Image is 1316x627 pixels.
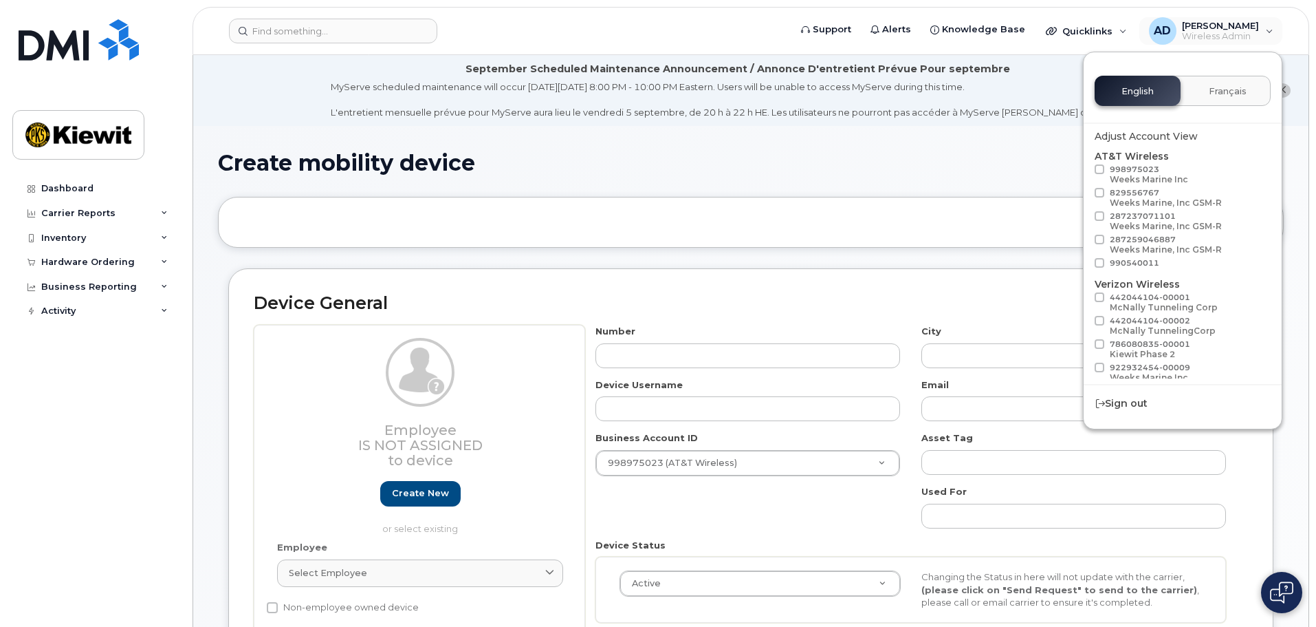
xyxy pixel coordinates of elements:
a: Active [620,571,900,596]
div: McNally Tunneling Corp [1110,302,1218,312]
span: 990540011 [1110,258,1159,268]
label: Device Username [595,379,683,392]
p: or select existing [277,522,563,535]
h3: Employee [277,423,563,468]
label: Number [595,325,635,338]
span: 786080835-00001 [1110,339,1190,359]
label: Non-employee owned device [267,599,419,616]
div: Weeks Marine, Inc GSM-R [1110,244,1222,255]
span: Français [1209,86,1247,97]
span: to device [388,452,453,469]
label: Email [921,379,949,392]
h2: Device General [254,294,1248,313]
img: Open chat [1270,582,1293,604]
div: AT&T Wireless [1095,149,1271,272]
div: Weeks Marine, Inc GSM-R [1110,198,1222,208]
input: Non-employee owned device [267,602,278,613]
label: Employee [277,541,327,554]
div: Weeks Marine, Inc GSM-R [1110,221,1222,231]
span: 442044104-00001 [1110,293,1218,312]
span: 287237071101 [1110,211,1222,231]
a: Select employee [277,560,563,587]
h1: Create mobility device [218,151,1284,175]
div: Weeks Marine Inc [1110,174,1188,184]
div: MyServe scheduled maintenance will occur [DATE][DATE] 8:00 PM - 10:00 PM Eastern. Users will be u... [331,81,1145,119]
label: Business Account ID [595,432,698,445]
span: 442044104-00002 [1110,316,1216,336]
span: 998975023 [1110,164,1188,184]
div: Weeks Marine Inc [1110,372,1190,383]
a: 998975023 (AT&T Wireless) [596,451,899,476]
label: Asset Tag [921,432,973,445]
div: September Scheduled Maintenance Announcement / Annonce D'entretient Prévue Pour septembre [465,62,1010,76]
label: City [921,325,941,338]
div: Sign out [1084,391,1282,416]
span: 829556767 [1110,188,1222,208]
label: Device Status [595,539,666,552]
div: Adjust Account View [1095,129,1271,144]
div: McNally TunnelingCorp [1110,326,1216,336]
strong: (please click on "Send Request" to send to the carrier) [921,584,1197,595]
span: Active [624,577,661,590]
span: Is not assigned [358,437,483,454]
div: Verizon Wireless [1095,277,1271,385]
div: Kiewit Phase 2 [1110,349,1190,359]
div: Changing the Status in here will not update with the carrier, , please call or email carrier to e... [911,571,1213,609]
label: Used For [921,485,967,498]
span: Select employee [289,566,367,580]
a: Create new [380,481,461,507]
span: 998975023 (AT&T Wireless) [600,457,737,469]
span: 287259046887 [1110,235,1222,255]
span: 922932454-00009 [1110,363,1190,383]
